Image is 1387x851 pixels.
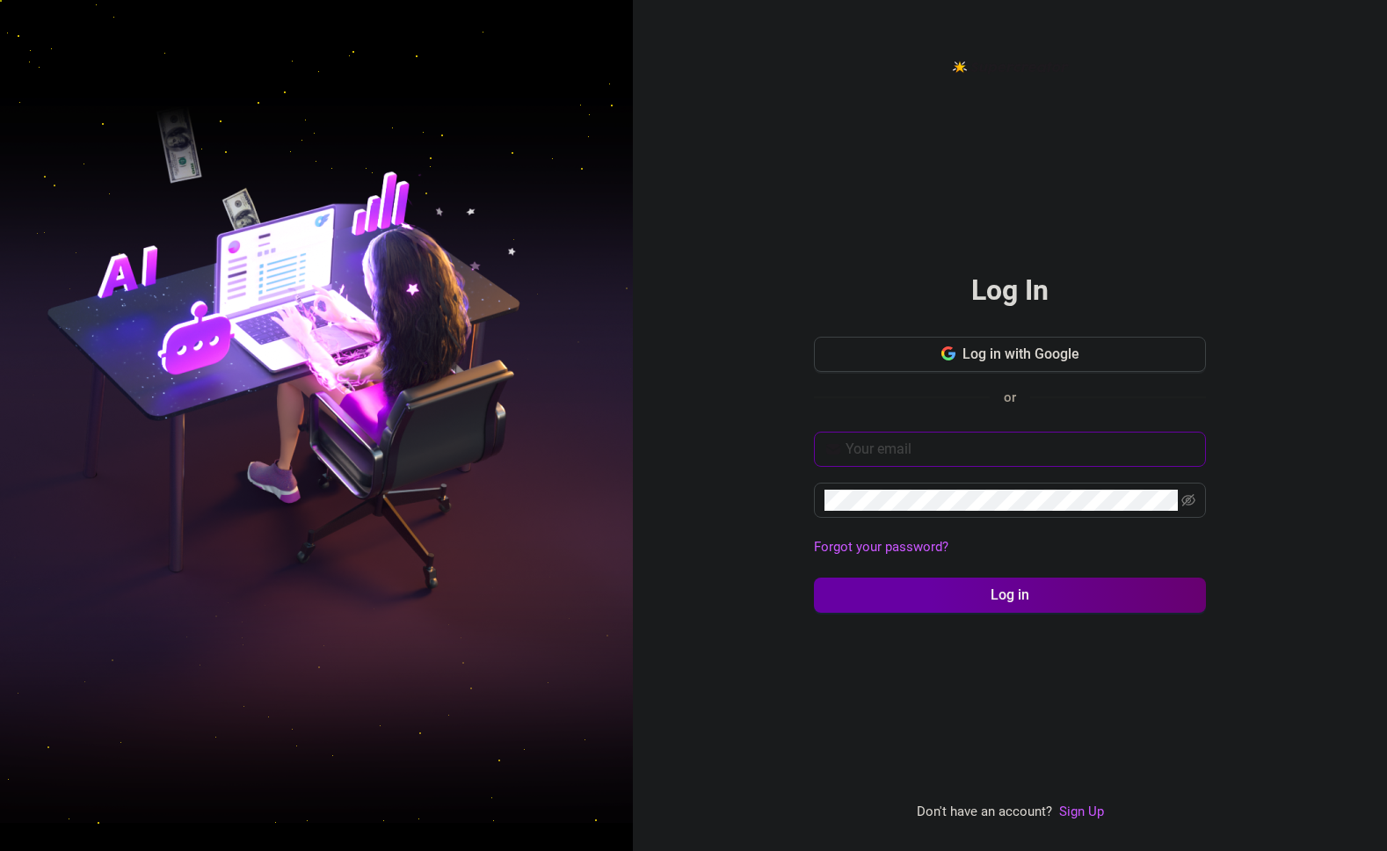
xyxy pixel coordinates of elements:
span: Log in with Google [962,345,1079,362]
span: or [1004,389,1016,405]
a: Forgot your password? [814,539,948,555]
button: Log in [814,578,1206,613]
a: Sign Up [1059,802,1104,823]
h2: Log In [971,273,1049,309]
a: Forgot your password? [814,537,1206,558]
img: logo-BBDzfeDw.svg [952,59,1069,75]
button: Log in with Google [814,337,1206,372]
input: Your email [846,439,1195,460]
span: Log in [991,586,1029,603]
span: eye-invisible [1181,493,1195,507]
span: Don't have an account? [917,802,1052,823]
a: Sign Up [1059,804,1104,819]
